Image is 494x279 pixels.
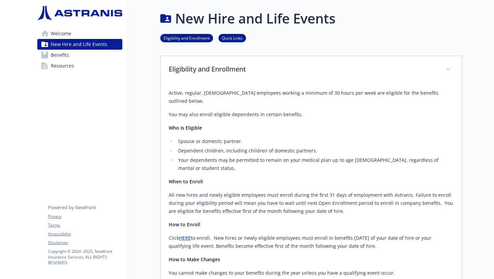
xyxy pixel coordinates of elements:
div: Eligibility and Enrollment [161,56,462,84]
strong: How to Enroll [169,221,200,228]
strong: Who Is Eligible [169,125,202,131]
a: New Hire and Life Events [37,39,122,50]
span: New Hire and Life Events [51,39,107,50]
p: Active, regular, [DEMOGRAPHIC_DATA] employees working a minimum of 30 hours per week are eligible... [169,89,454,105]
a: Disclaimer [48,240,122,246]
span: Welcome [51,28,71,39]
li: Dependent children, including children of domestic partners. [176,147,454,155]
span: Benefits [51,50,69,60]
span: Resources [51,60,74,71]
p: Eligibility and Enrollment [169,64,438,74]
p: You cannot make changes to your benefits during the year unless you have a qualifying event occur. [169,269,454,277]
a: Resources [37,60,122,71]
a: Quick Links [218,35,246,41]
p: Copyright © 2024 - 2025 , Newfront Insurance Services, ALL RIGHTS RESERVED [48,248,122,266]
a: Benefits [37,50,122,60]
li: Your dependents may be permitted to remain on your medical plan up to age [DEMOGRAPHIC_DATA], reg... [176,156,454,172]
p: Click to enroll. New hires or newly eligible employees must enroll in benefits [DATE] of your dat... [169,234,454,250]
a: Eligibility and Enrollment [160,35,213,41]
strong: When to Enroll [169,178,203,185]
li: Spouse or domestic partner. [176,137,454,145]
a: Accessibility [48,231,122,237]
a: Welcome [37,28,122,39]
h1: New Hire and Life Events [175,8,335,29]
p: You may also enroll eligible dependents in certain benefits. [169,110,454,119]
p: All new hires and newly eligible employees must enroll during the first 31 days of employment wit... [169,191,454,215]
a: Privacy [48,214,122,220]
a: HERE [179,235,191,241]
strong: How to Make Changes [169,256,220,263]
a: Terms [48,222,122,228]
